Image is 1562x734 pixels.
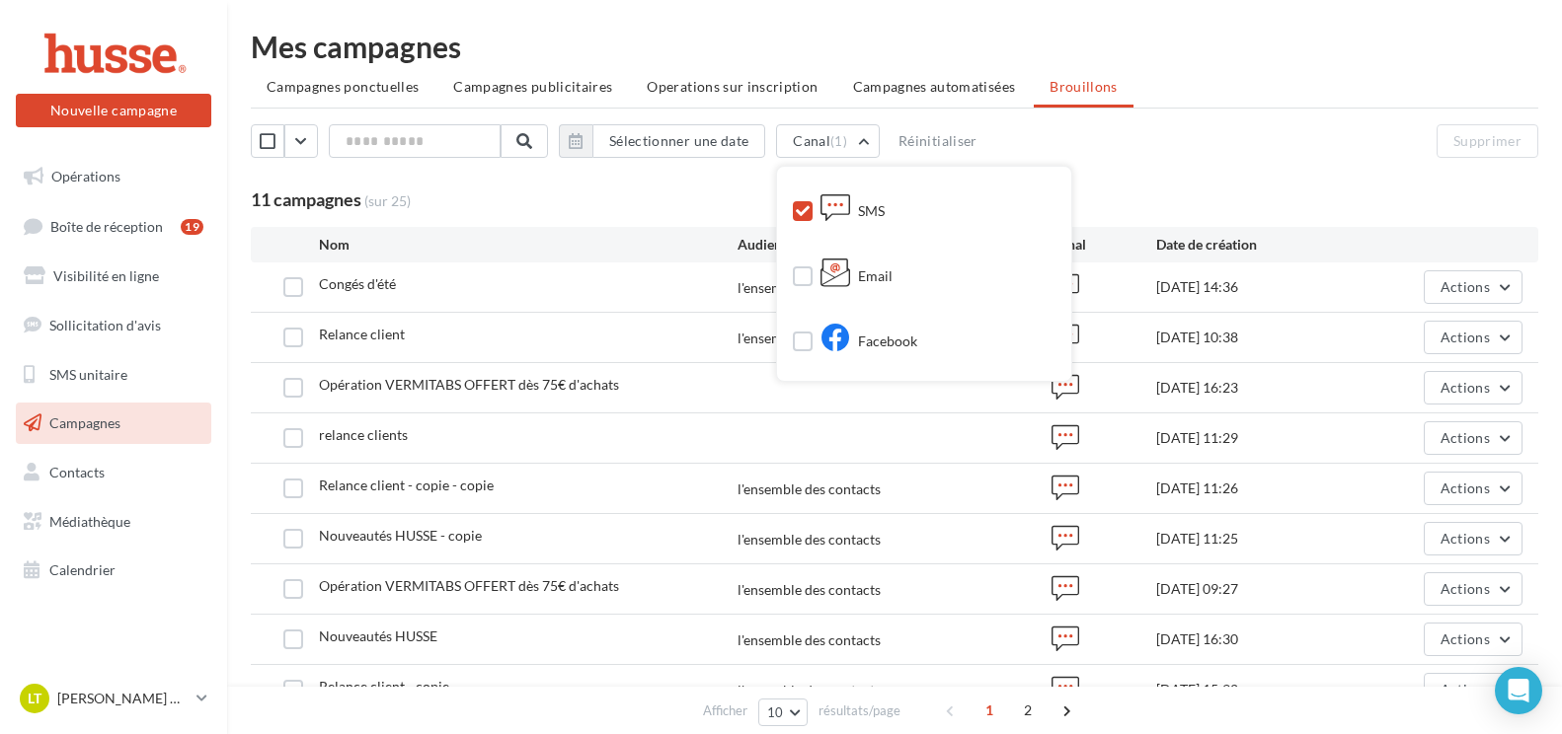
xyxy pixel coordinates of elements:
[738,530,881,550] div: l'ensemble des contacts
[51,168,120,184] span: Opérations
[364,192,411,209] span: (sur 25)
[12,305,215,346] a: Sollicitation d'avis
[267,78,419,95] span: Campagnes ponctuelles
[49,414,120,431] span: Campagnes
[559,124,765,158] button: Sélectionner une date
[1156,235,1366,255] div: Date de création
[319,326,405,342] span: Relance client
[319,527,482,544] span: Nouveautés HUSSE - copie
[830,133,847,149] span: (1)
[319,235,738,255] div: Nom
[1424,572,1523,606] button: Actions
[181,219,203,235] div: 19
[12,403,215,444] a: Campagnes
[1424,673,1523,706] button: Actions
[49,561,116,578] span: Calendrier
[319,477,494,493] span: Relance client - copie - copie
[1424,522,1523,555] button: Actions
[819,701,900,720] span: résultats/page
[592,124,765,158] button: Sélectionner une date
[49,513,130,530] span: Médiathèque
[1441,379,1490,396] span: Actions
[1424,321,1523,354] button: Actions
[1441,278,1490,295] span: Actions
[1156,277,1366,297] div: [DATE] 14:36
[758,698,809,726] button: 10
[12,256,215,297] a: Visibilité en ligne
[12,501,215,543] a: Médiathèque
[738,235,1052,255] div: Audience
[12,354,215,396] a: SMS unitaire
[767,704,784,720] span: 10
[1441,630,1490,647] span: Actions
[738,278,881,298] div: l'ensemble des contacts
[891,129,985,153] button: Réinitialiser
[1156,579,1366,599] div: [DATE] 09:27
[1156,529,1366,549] div: [DATE] 11:25
[1156,378,1366,398] div: [DATE] 16:23
[12,452,215,493] a: Contacts
[49,365,127,382] span: SMS unitaire
[738,681,881,700] div: l'ensemble des contacts
[57,689,189,708] p: [PERSON_NAME] & [PERSON_NAME]
[776,124,880,158] button: Canal(1)
[820,197,885,227] div: SMS
[1441,681,1490,697] span: Actions
[1424,270,1523,304] button: Actions
[16,680,211,717] a: Lt [PERSON_NAME] & [PERSON_NAME]
[12,156,215,197] a: Opérations
[1424,421,1523,455] button: Actions
[820,328,917,357] div: Facebook
[28,689,41,708] span: Lt
[1441,429,1490,446] span: Actions
[49,464,105,480] span: Contacts
[1441,580,1490,597] span: Actions
[319,627,437,644] span: Nouveautés HUSSE
[53,267,159,284] span: Visibilité en ligne
[251,188,361,210] span: 11 campagnes
[738,630,881,650] div: l'ensemble des contacts
[453,78,612,95] span: Campagnes publicitaires
[319,376,619,393] span: Opération VERMITABS OFFERT dès 75€ d'achats
[1424,371,1523,404] button: Actions
[319,678,449,695] span: Relance client - copie
[1156,680,1366,699] div: [DATE] 15:32
[738,329,881,348] div: l'ensemble des contacts
[12,550,215,591] a: Calendrier
[1441,530,1490,547] span: Actions
[1012,695,1044,726] span: 2
[1156,428,1366,448] div: [DATE] 11:29
[50,217,163,234] span: Boîte de réception
[319,577,619,594] span: Opération VERMITABS OFFERT dès 75€ d'achats
[703,701,747,720] span: Afficher
[319,426,408,443] span: relance clients
[647,78,818,95] span: Operations sur inscription
[1156,478,1366,498] div: [DATE] 11:26
[12,205,215,248] a: Boîte de réception19
[974,695,1005,726] span: 1
[1495,667,1542,714] div: Open Intercom Messenger
[49,317,161,333] span: Sollicitation d'avis
[319,275,396,292] span: Congés d'été
[853,78,1016,95] span: Campagnes automatisées
[16,94,211,127] button: Nouvelle campagne
[738,479,881,499] div: l'ensemble des contacts
[1156,328,1366,347] div: [DATE] 10:38
[251,32,1538,61] div: Mes campagnes
[738,580,881,600] div: l'ensemble des contacts
[1441,329,1490,345] span: Actions
[1424,623,1523,656] button: Actions
[1424,472,1523,505] button: Actions
[1156,629,1366,649] div: [DATE] 16:30
[1052,235,1156,255] div: Canal
[1437,124,1538,158] button: Supprimer
[1441,479,1490,496] span: Actions
[820,262,893,292] div: Email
